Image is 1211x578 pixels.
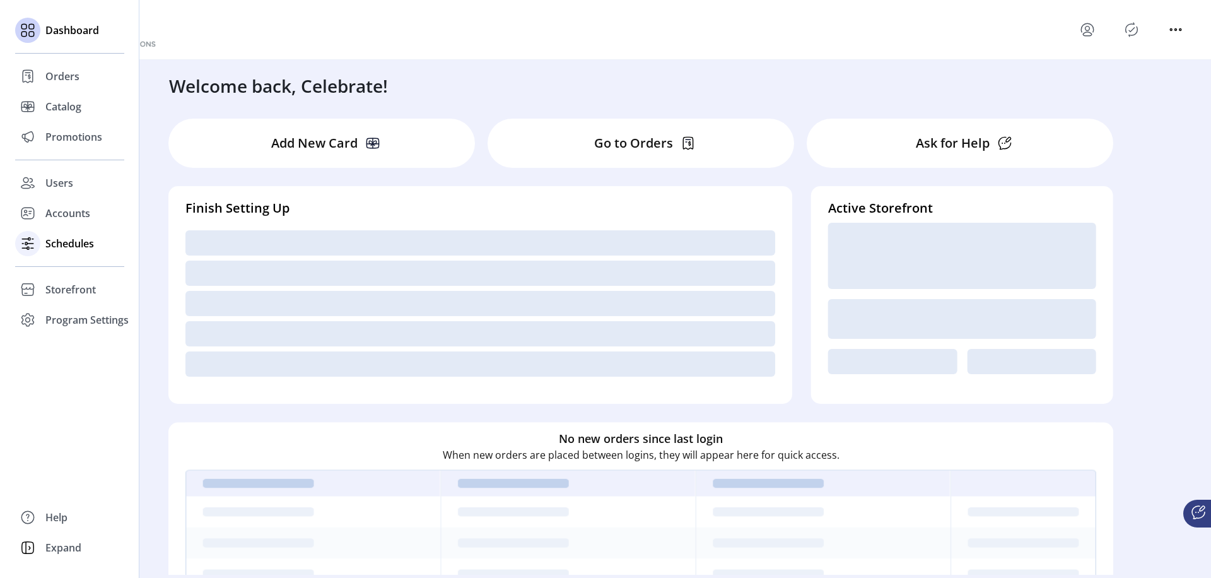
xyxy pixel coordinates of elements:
span: Program Settings [45,312,129,327]
p: Go to Orders [594,134,673,153]
p: Ask for Help [916,134,990,153]
span: Catalog [45,99,81,114]
span: Accounts [45,206,90,221]
span: Orders [45,69,79,84]
h6: No new orders since last login [559,430,723,447]
span: Schedules [45,236,94,251]
h4: Active Storefront [828,199,1096,218]
span: Promotions [45,129,102,144]
button: menu [1077,20,1097,40]
button: Publisher Panel [1121,20,1142,40]
h4: Finish Setting Up [185,199,775,218]
span: Dashboard [45,23,99,38]
p: Add New Card [271,134,358,153]
span: Expand [45,540,81,555]
span: Users [45,175,73,191]
span: Storefront [45,282,96,297]
p: When new orders are placed between logins, they will appear here for quick access. [443,447,840,463]
span: Help [45,510,67,525]
button: menu [1166,20,1186,40]
h3: Welcome back, Celebrate! [169,73,388,99]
